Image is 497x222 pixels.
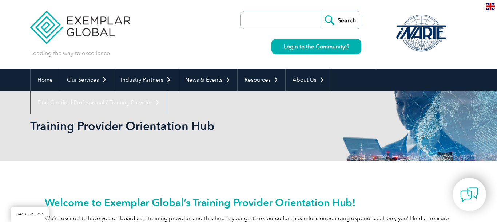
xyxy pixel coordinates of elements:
[114,69,178,91] a: Industry Partners
[345,44,349,48] img: open_square.png
[460,186,478,204] img: contact-chat.png
[11,207,49,222] a: BACK TO TOP
[178,69,237,91] a: News & Events
[271,39,361,54] a: Login to the Community
[238,69,285,91] a: Resources
[30,49,110,57] p: Leading the way to excellence
[321,11,361,29] input: Search
[30,120,336,132] h2: Training Provider Orientation Hub
[286,69,331,91] a: About Us
[45,196,452,208] h2: Welcome to Exemplar Global’s Training Provider Orientation Hub!
[31,69,60,91] a: Home
[31,91,167,114] a: Find Certified Professional / Training Provider
[60,69,114,91] a: Our Services
[486,3,495,10] img: en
